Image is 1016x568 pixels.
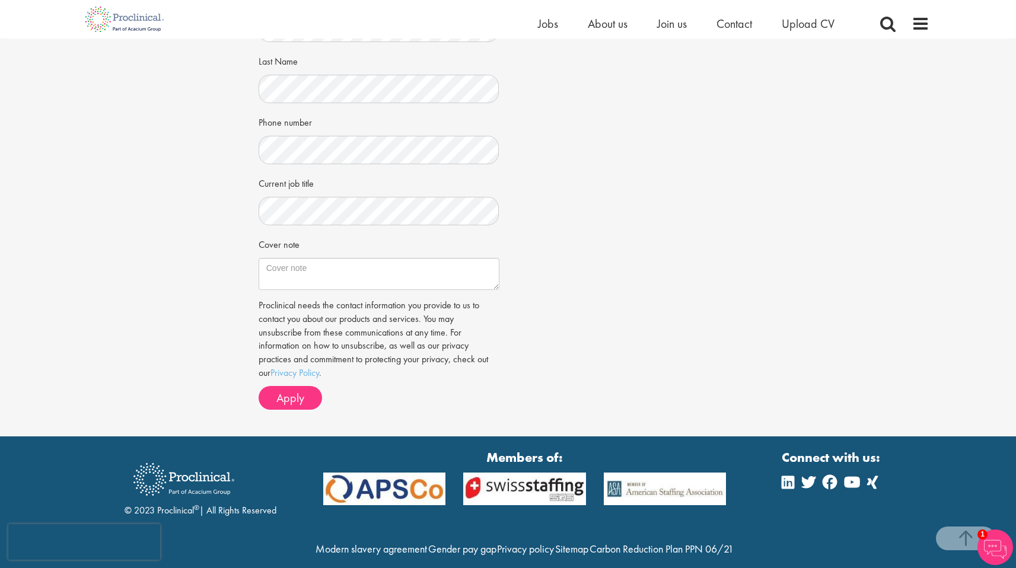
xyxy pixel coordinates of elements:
a: Privacy Policy [270,366,319,379]
img: Proclinical Recruitment [125,455,243,504]
a: Sitemap [555,542,588,556]
a: Gender pay gap [428,542,496,556]
img: APSCo [454,473,595,505]
span: Apply [276,390,304,406]
sup: ® [194,503,199,512]
img: APSCo [595,473,735,505]
strong: Connect with us: [782,448,883,467]
a: Carbon Reduction Plan PPN 06/21 [590,542,734,556]
label: Cover note [259,234,300,252]
a: Contact [716,16,752,31]
a: Jobs [538,16,558,31]
a: About us [588,16,628,31]
label: Last Name [259,51,298,69]
img: Chatbot [977,529,1013,565]
a: Join us [657,16,687,31]
span: 1 [977,529,988,540]
a: Upload CV [782,16,835,31]
strong: Members of: [323,448,727,467]
a: Privacy policy [497,542,554,556]
label: Current job title [259,173,314,191]
a: Modern slavery agreement [316,542,427,556]
button: Apply [259,386,322,410]
label: Phone number [259,112,312,130]
div: © 2023 Proclinical | All Rights Reserved [125,454,276,518]
iframe: reCAPTCHA [8,524,160,560]
img: APSCo [314,473,455,505]
p: Proclinical needs the contact information you provide to us to contact you about our products and... [259,299,499,380]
